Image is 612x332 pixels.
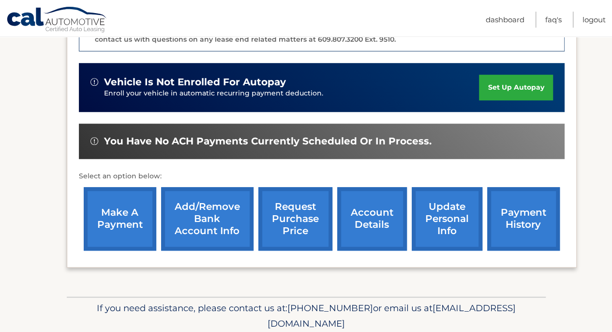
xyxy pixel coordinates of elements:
img: alert-white.svg [90,137,98,145]
a: Cal Automotive [6,6,108,34]
p: Enroll your vehicle in automatic recurring payment deduction. [104,88,479,99]
a: set up autopay [479,75,552,100]
a: FAQ's [545,12,562,28]
span: vehicle is not enrolled for autopay [104,76,286,88]
a: payment history [487,187,560,251]
a: make a payment [84,187,156,251]
a: request purchase price [258,187,332,251]
a: account details [337,187,407,251]
a: Dashboard [486,12,524,28]
span: You have no ACH payments currently scheduled or in process. [104,135,432,147]
img: alert-white.svg [90,78,98,86]
p: If you need assistance, please contact us at: or email us at [73,300,539,332]
a: Logout [582,12,606,28]
p: The end of your lease is approaching soon. A member of our lease end team will be in touch soon t... [95,11,558,44]
a: update personal info [412,187,482,251]
p: Select an option below: [79,171,565,182]
span: [PHONE_NUMBER] [287,302,373,314]
a: Add/Remove bank account info [161,187,254,251]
